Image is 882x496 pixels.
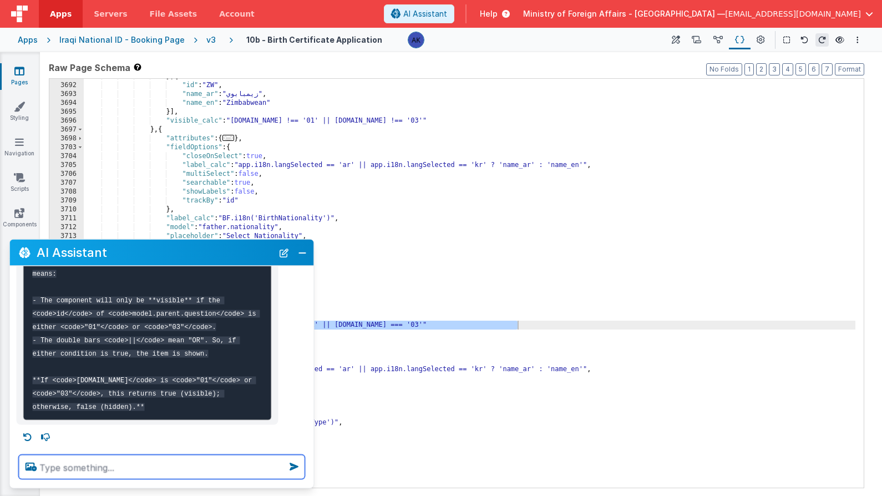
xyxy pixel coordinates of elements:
span: Servers [94,8,127,19]
div: 3692 [49,81,84,90]
button: Options [851,33,864,47]
button: 5 [795,63,806,75]
button: Close [295,245,310,260]
div: 3706 [49,170,84,179]
div: Apps [18,34,38,45]
span: [EMAIL_ADDRESS][DOMAIN_NAME] [725,8,861,19]
button: 6 [808,63,819,75]
div: 3695 [49,108,84,117]
span: AI Assistant [403,8,447,19]
button: 4 [782,63,793,75]
div: 3705 [49,161,84,170]
h4: 10b - Birth Certificate Application [246,36,382,44]
button: 3 [769,63,780,75]
button: 1 [744,63,754,75]
span: File Assets [150,8,197,19]
div: Iraqi National ID - Booking Page [59,34,185,45]
h2: AI Assistant [37,246,273,259]
button: AI Assistant [384,4,454,23]
div: 3713 [49,232,84,241]
div: 3693 [49,90,84,99]
span: Apps [50,8,72,19]
div: 3694 [49,99,84,108]
button: 2 [756,63,767,75]
div: 3708 [49,188,84,196]
div: 3696 [49,117,84,125]
button: No Folds [706,63,742,75]
div: 3712 [49,223,84,232]
span: Raw Page Schema [49,61,130,74]
span: Help [480,8,498,19]
div: 3704 [49,152,84,161]
img: 1f6063d0be199a6b217d3045d703aa70 [408,32,424,48]
div: 3709 [49,196,84,205]
div: v3 [206,34,220,45]
span: Ministry of Foreign Affairs - [GEOGRAPHIC_DATA] — [523,8,725,19]
code: means: - The component will only be **visible** if the <code>id</code> of <code>model.parent.ques... [33,270,260,411]
div: 3711 [49,214,84,223]
div: 3710 [49,205,84,214]
div: 3697 [49,125,84,134]
div: 3707 [49,179,84,188]
button: Ministry of Foreign Affairs - [GEOGRAPHIC_DATA] — [EMAIL_ADDRESS][DOMAIN_NAME] [523,8,873,19]
button: Format [835,63,864,75]
button: 7 [822,63,833,75]
span: ... [222,135,235,141]
button: New Chat [276,245,292,260]
div: 3703 [49,143,84,152]
div: 3698 [49,134,84,143]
